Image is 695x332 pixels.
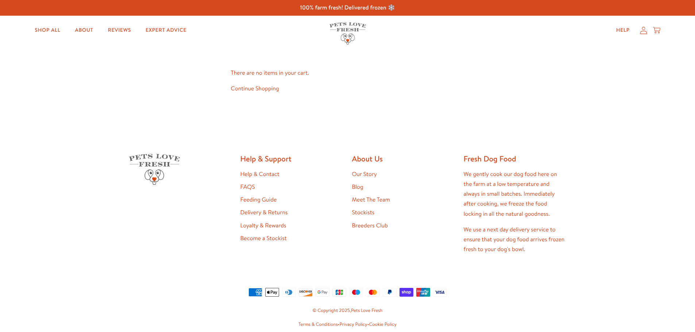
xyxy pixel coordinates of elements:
[352,196,390,204] a: Meet The Team
[240,208,288,216] a: Delivery & Returns
[298,321,338,328] a: Terms & Conditions
[339,321,367,328] a: Privacy Policy
[69,23,99,38] a: About
[240,234,287,242] a: Become a Stockist
[464,154,567,164] h2: Fresh Dog Food
[352,222,388,230] a: Breeders Club
[231,85,279,93] a: Continue Shopping
[231,68,464,78] p: There are no items in your cart.
[369,321,397,328] a: Cookie Policy
[352,154,455,164] h2: About Us
[240,170,279,178] a: Help & Contact
[329,22,366,44] img: Pets Love Fresh
[464,169,567,219] p: We gently cook our dog food here on the farm at a low temperature and always in small batches. Im...
[352,208,375,216] a: Stockists
[129,307,567,315] small: © Copyright 2025,
[240,154,343,164] h2: Help & Support
[129,321,567,329] small: • •
[351,307,382,314] a: Pets Love Fresh
[240,196,277,204] a: Feeding Guide
[140,23,192,38] a: Expert Advice
[129,154,180,185] img: Pets Love Fresh
[464,225,567,255] p: We use a next day delivery service to ensure that your dog food arrives frozen fresh to your dog'...
[240,183,255,191] a: FAQS
[240,222,286,230] a: Loyalty & Rewards
[102,23,137,38] a: Reviews
[352,183,363,191] a: Blog
[29,23,66,38] a: Shop All
[352,170,377,178] a: Our Story
[610,23,636,38] a: Help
